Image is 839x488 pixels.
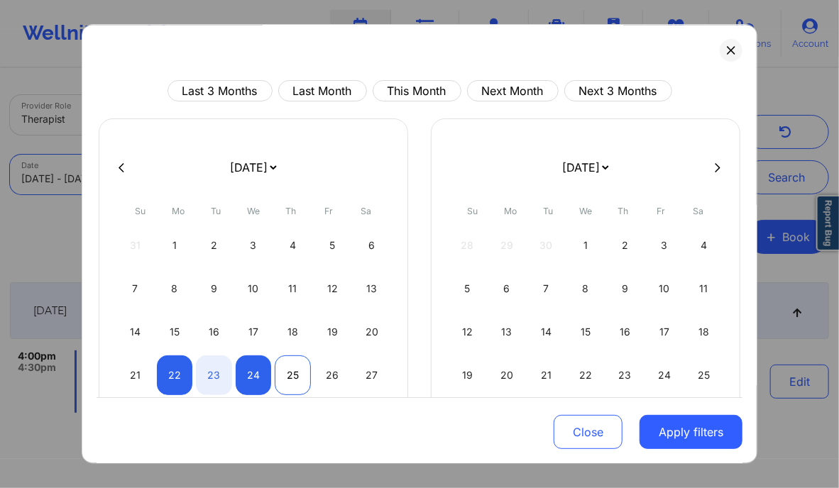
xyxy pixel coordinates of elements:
button: Close [554,415,623,449]
div: Sat Sep 13 2025 [353,269,390,309]
div: Sun Oct 05 2025 [449,269,486,309]
abbr: Friday [324,206,333,216]
div: Thu Oct 16 2025 [607,312,643,352]
abbr: Sunday [136,206,146,216]
button: This Month [373,80,461,101]
div: Sun Oct 12 2025 [449,312,486,352]
div: Thu Oct 23 2025 [607,355,643,395]
div: Thu Sep 18 2025 [275,312,311,352]
div: Mon Oct 13 2025 [489,312,525,352]
div: Wed Sep 10 2025 [236,269,272,309]
div: Tue Oct 21 2025 [528,355,564,395]
div: Wed Oct 22 2025 [568,355,604,395]
div: Fri Oct 03 2025 [647,226,683,265]
div: Mon Sep 08 2025 [157,269,193,309]
div: Sat Sep 27 2025 [353,355,390,395]
div: Mon Sep 01 2025 [157,226,193,265]
div: Fri Sep 26 2025 [314,355,351,395]
div: Sun Sep 14 2025 [117,312,153,352]
div: Fri Oct 17 2025 [647,312,683,352]
div: Wed Oct 01 2025 [568,226,604,265]
div: Sun Oct 19 2025 [449,355,486,395]
abbr: Monday [172,206,185,216]
div: Sat Oct 18 2025 [686,312,722,352]
abbr: Tuesday [211,206,221,216]
div: Tue Sep 02 2025 [196,226,232,265]
div: Thu Sep 25 2025 [275,355,311,395]
div: Fri Sep 19 2025 [314,312,351,352]
div: Sat Oct 25 2025 [686,355,722,395]
div: Sun Sep 21 2025 [117,355,153,395]
div: Tue Oct 14 2025 [528,312,564,352]
button: Last 3 Months [168,80,273,101]
div: Sat Oct 04 2025 [686,226,722,265]
div: Thu Oct 02 2025 [607,226,643,265]
div: Tue Sep 09 2025 [196,269,232,309]
div: Mon Oct 20 2025 [489,355,525,395]
div: Sat Oct 11 2025 [686,269,722,309]
div: Fri Sep 12 2025 [314,269,351,309]
div: Mon Sep 22 2025 [157,355,193,395]
abbr: Wednesday [579,206,592,216]
div: Mon Oct 06 2025 [489,269,525,309]
abbr: Sunday [468,206,478,216]
button: Last Month [278,80,367,101]
abbr: Wednesday [247,206,260,216]
abbr: Tuesday [543,206,553,216]
div: Tue Oct 07 2025 [528,269,564,309]
abbr: Friday [657,206,665,216]
div: Sat Sep 06 2025 [353,226,390,265]
button: Apply filters [640,415,742,449]
div: Wed Sep 24 2025 [236,355,272,395]
div: Wed Oct 15 2025 [568,312,604,352]
div: Thu Sep 11 2025 [275,269,311,309]
button: Next Month [467,80,559,101]
div: Thu Oct 09 2025 [607,269,643,309]
div: Tue Sep 23 2025 [196,355,232,395]
abbr: Monday [504,206,517,216]
div: Fri Oct 24 2025 [647,355,683,395]
div: Wed Sep 03 2025 [236,226,272,265]
abbr: Saturday [693,206,704,216]
abbr: Saturday [361,206,372,216]
div: Sat Sep 20 2025 [353,312,390,352]
div: Thu Sep 04 2025 [275,226,311,265]
div: Sun Sep 07 2025 [117,269,153,309]
abbr: Thursday [618,206,629,216]
div: Wed Sep 17 2025 [236,312,272,352]
abbr: Thursday [286,206,297,216]
div: Tue Sep 16 2025 [196,312,232,352]
div: Fri Sep 05 2025 [314,226,351,265]
div: Mon Sep 15 2025 [157,312,193,352]
div: Wed Oct 08 2025 [568,269,604,309]
div: Fri Oct 10 2025 [647,269,683,309]
button: Next 3 Months [564,80,672,101]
